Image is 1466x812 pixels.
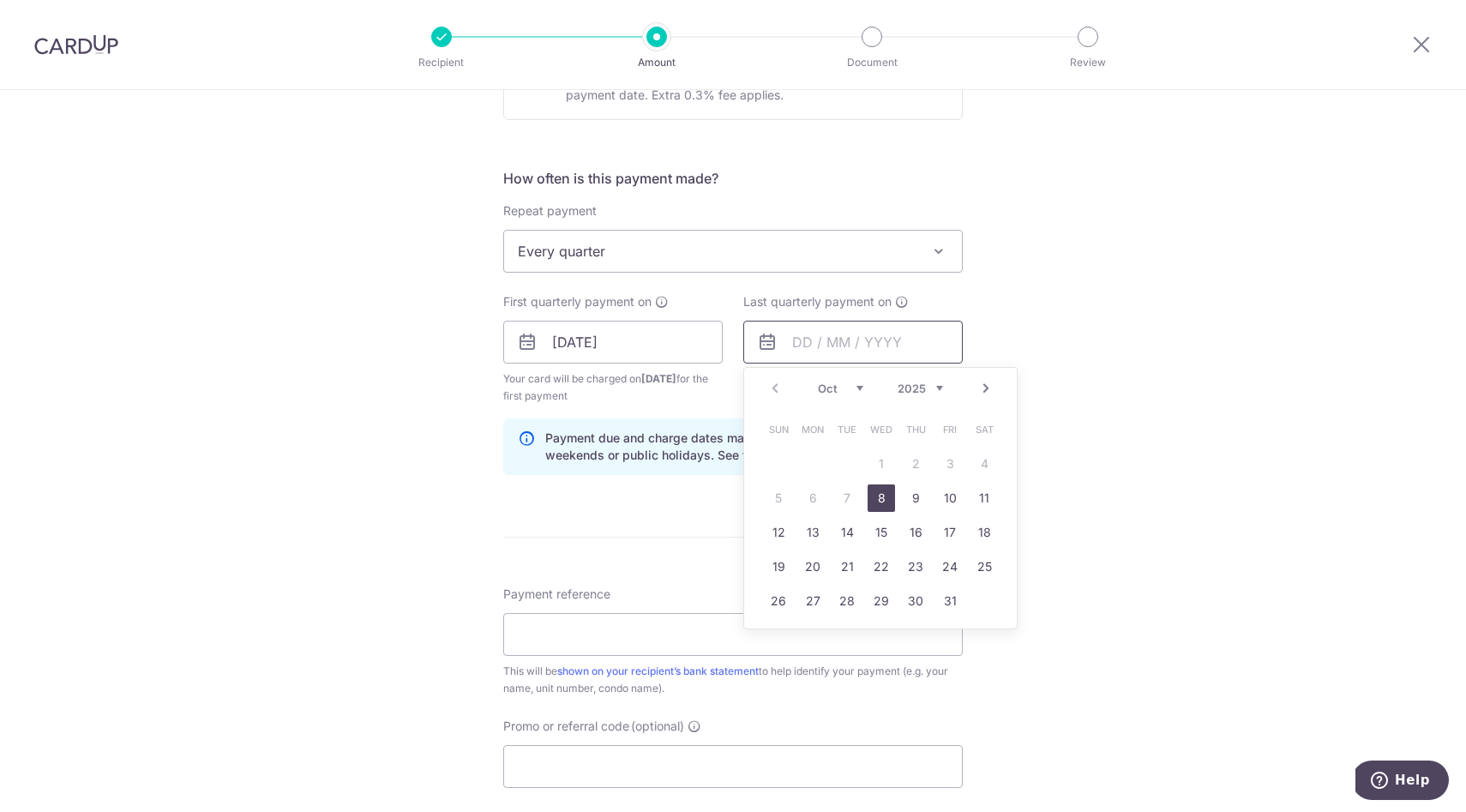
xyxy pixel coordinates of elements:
img: CardUp [34,34,118,55]
p: Document [808,54,935,71]
label: Repeat payment [503,202,597,220]
a: shown on your recipient’s bank statement [557,665,759,677]
a: 14 [833,519,861,546]
a: 15 [868,519,895,546]
a: 23 [902,553,929,580]
a: 22 [868,553,895,580]
a: 12 [765,519,792,546]
a: 28 [833,587,861,615]
a: 11 [970,484,998,512]
a: 31 [936,587,964,615]
span: [DATE] [641,372,676,385]
a: 25 [970,553,998,580]
a: 13 [799,519,826,546]
span: Promo or referral code [503,718,629,735]
span: Tuesday [833,416,861,443]
span: Wednesday [868,416,895,443]
p: Recipient [378,54,505,71]
p: Payment due and charge dates may be adjusted if it falls on weekends or public holidays. See fina... [545,430,948,464]
span: (optional) [631,718,684,735]
h5: How often is this payment made? [503,168,963,189]
a: 27 [799,587,826,615]
input: DD / MM / YYYY [743,321,963,364]
a: 19 [765,553,792,580]
span: Monday [799,416,826,443]
a: 26 [765,587,792,615]
a: 8 [868,484,895,512]
a: 18 [970,519,998,546]
span: Saturday [970,416,998,443]
span: Every quarter [504,231,962,272]
span: Last quarterly payment on [743,293,892,310]
a: 30 [902,587,929,615]
span: Every quarter [503,230,963,273]
span: Friday [936,416,964,443]
p: Amount [593,54,720,71]
a: 9 [902,484,929,512]
a: 21 [833,553,861,580]
span: First quarterly payment on [503,293,652,310]
div: This will be to help identify your payment (e.g. your name, unit number, condo name). [503,663,963,697]
span: Sunday [765,416,792,443]
span: Your card will be charged on [503,370,723,405]
a: 24 [936,553,964,580]
a: 17 [936,519,964,546]
input: DD / MM / YYYY [503,321,723,364]
a: 29 [868,587,895,615]
iframe: Opens a widget where you can find more information [1355,761,1449,803]
a: 20 [799,553,826,580]
a: 16 [902,519,929,546]
a: Next [976,378,996,399]
a: 10 [936,484,964,512]
span: Payment reference [503,586,610,603]
p: Review [1024,54,1151,71]
span: Thursday [902,416,929,443]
